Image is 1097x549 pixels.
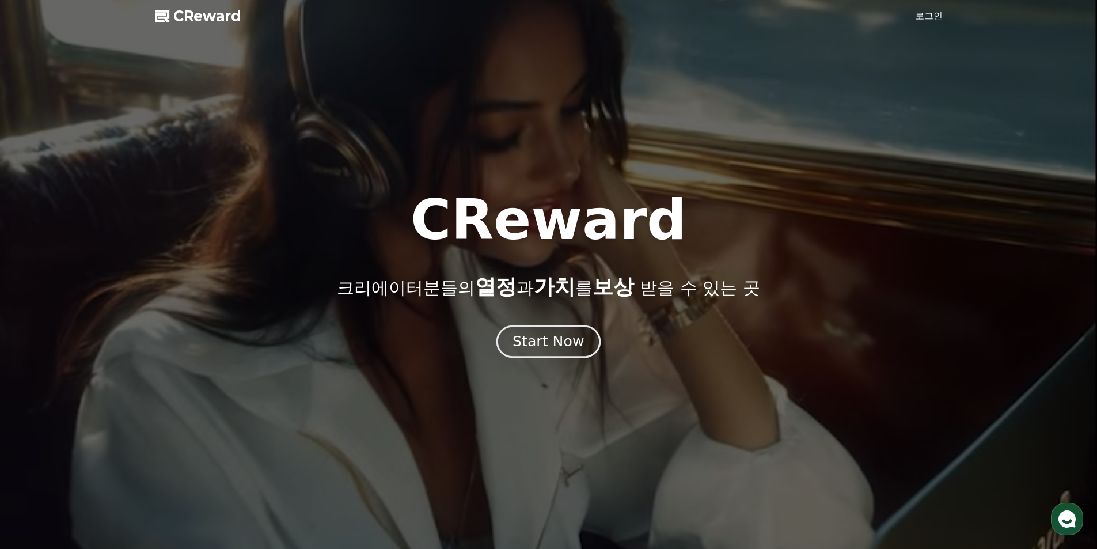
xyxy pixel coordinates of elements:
span: 설정 [178,383,192,392]
button: Start Now [496,325,601,358]
a: 로그인 [915,9,943,23]
span: 가치 [534,275,575,298]
a: Start Now [499,338,598,349]
a: 대화 [76,365,149,394]
a: 설정 [149,365,221,394]
span: 보상 [593,275,634,298]
span: 대화 [105,383,119,392]
h1: CReward [411,192,686,248]
a: 홈 [3,365,76,394]
a: CReward [155,7,241,25]
span: 홈 [36,383,43,392]
p: 크리에이터분들의 과 를 받을 수 있는 곳 [337,275,760,298]
div: Start Now [513,332,584,351]
span: CReward [173,7,241,25]
span: 열정 [475,275,517,298]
